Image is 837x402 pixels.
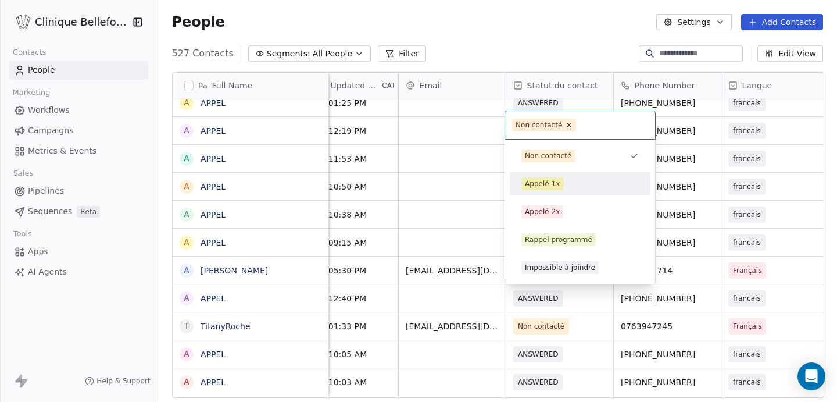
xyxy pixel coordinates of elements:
div: Rappel programmé [525,234,592,245]
div: Non contacté [525,151,571,161]
div: Non contacté [516,120,562,130]
div: Impossible à joindre [525,262,595,273]
div: Appelé 1x [525,179,560,189]
div: Suggestions [510,144,650,279]
div: Appelé 2x [525,207,560,217]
